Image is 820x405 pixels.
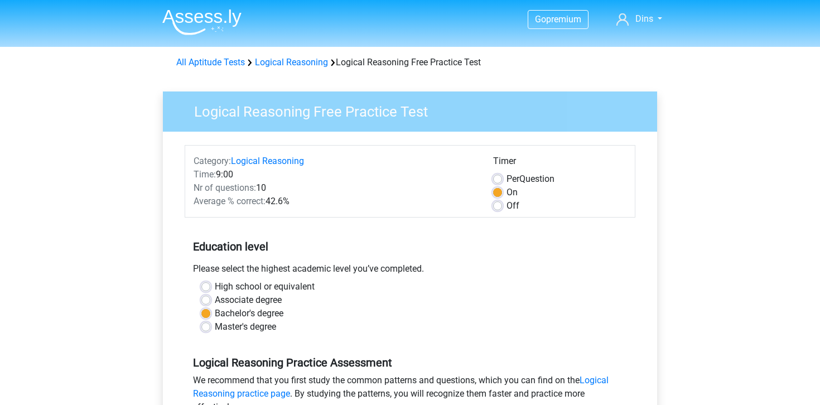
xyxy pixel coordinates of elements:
[194,156,231,166] span: Category:
[507,186,518,199] label: On
[215,280,315,293] label: High school or equivalent
[193,235,627,258] h5: Education level
[507,199,519,213] label: Off
[172,56,648,69] div: Logical Reasoning Free Practice Test
[546,14,581,25] span: premium
[231,156,304,166] a: Logical Reasoning
[507,173,519,184] span: Per
[535,14,546,25] span: Go
[185,262,635,280] div: Please select the highest academic level you’ve completed.
[181,99,649,120] h3: Logical Reasoning Free Practice Test
[194,182,256,193] span: Nr of questions:
[185,168,485,181] div: 9:00
[493,155,626,172] div: Timer
[215,293,282,307] label: Associate degree
[185,195,485,208] div: 42.6%
[528,12,588,27] a: Gopremium
[215,307,283,320] label: Bachelor's degree
[255,57,328,67] a: Logical Reasoning
[193,356,627,369] h5: Logical Reasoning Practice Assessment
[194,169,216,180] span: Time:
[176,57,245,67] a: All Aptitude Tests
[162,9,242,35] img: Assessly
[612,12,667,26] a: Dins
[215,320,276,334] label: Master's degree
[185,181,485,195] div: 10
[194,196,266,206] span: Average % correct:
[635,13,653,24] span: Dins
[507,172,554,186] label: Question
